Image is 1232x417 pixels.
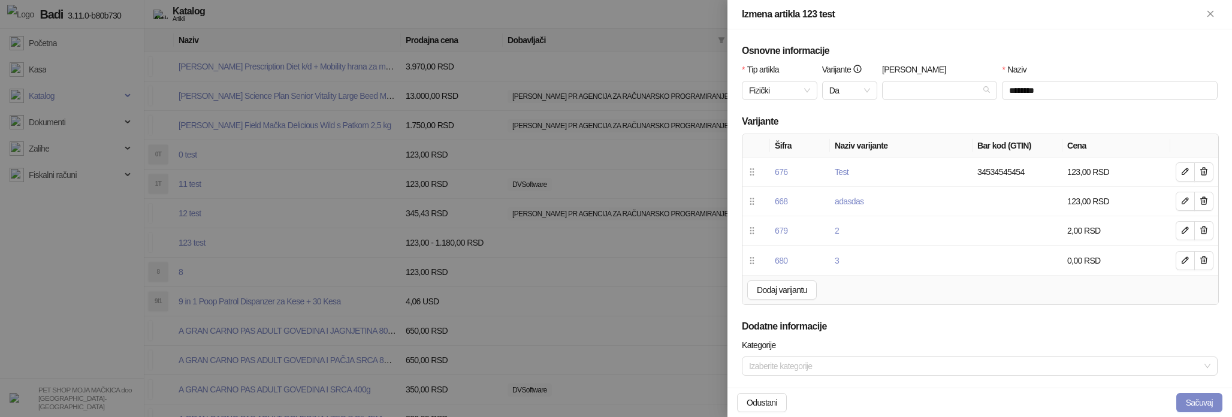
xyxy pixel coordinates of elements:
[1062,187,1170,216] td: 123,00 RSD
[775,197,787,206] a: 668
[835,256,839,265] a: 3
[1062,246,1170,275] td: 0,00 RSD
[889,81,980,99] input: Robna marka
[749,81,810,99] span: Fizički
[775,226,787,235] a: 679
[742,319,1218,334] h5: Dodatne informacije
[835,167,848,177] a: Test
[742,114,1218,129] h5: Varijante
[973,158,1062,187] td: 34534545454
[742,7,1203,22] div: Izmena artikla 123 test
[747,280,817,300] button: Dodaj varijantu
[742,339,784,352] label: Kategorije
[775,167,787,177] a: 676
[829,81,870,99] span: Da
[835,226,839,235] a: 2
[1002,81,1218,100] input: Naziv
[770,134,830,158] th: Šifra
[1176,393,1222,412] button: Sačuvaj
[1062,134,1170,158] th: Cena
[775,256,787,265] a: 680
[1062,216,1170,246] td: 2,00 RSD
[835,197,863,206] a: adasdas
[822,63,871,76] label: Varijante
[742,63,787,76] label: Tip artikla
[882,63,954,76] label: Robna marka
[1002,63,1034,76] label: Naziv
[737,393,787,412] button: Odustani
[830,134,973,158] th: Naziv varijante
[1062,158,1170,187] td: 123,00 RSD
[742,44,1218,58] h5: Osnovne informacije
[1203,7,1218,22] button: Zatvori
[973,134,1062,158] th: Bar kod (GTIN)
